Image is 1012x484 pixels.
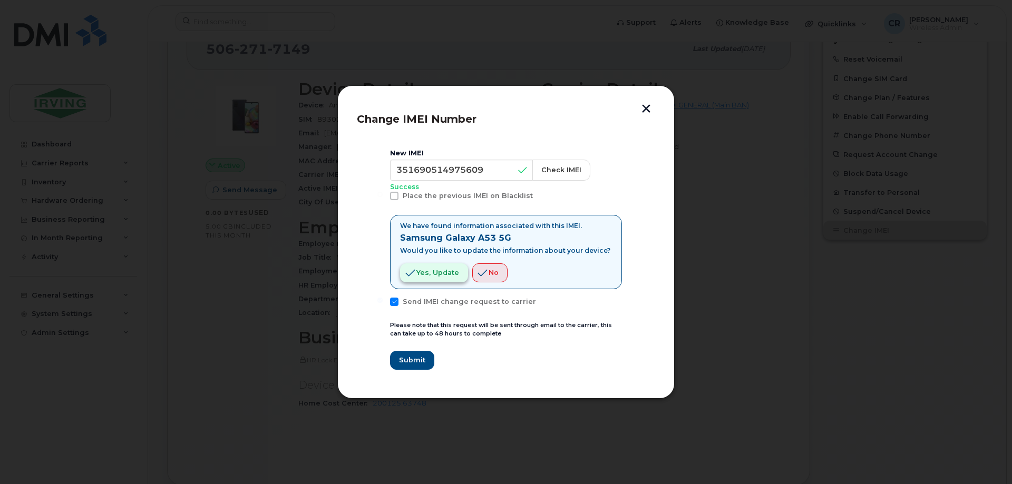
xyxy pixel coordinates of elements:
[390,351,434,370] button: Submit
[400,222,610,230] p: We have found information associated with this IMEI.
[400,233,511,243] strong: Samsung Galaxy A53 5G
[357,113,476,125] span: Change IMEI Number
[489,268,499,278] span: No
[390,321,612,338] small: Please note that this request will be sent through email to the carrier, this can take up to 48 h...
[377,298,383,303] input: Send IMEI change request to carrier
[403,298,536,305] span: Send IMEI change request to carrier
[399,355,425,365] span: Submit
[532,160,590,181] button: Check IMEI
[472,263,508,282] button: No
[390,183,622,192] p: Success
[403,192,533,200] span: Place the previous IMEI on Blacklist
[416,268,459,278] span: Yes, update
[390,149,622,157] div: New IMEI
[377,192,383,197] input: Place the previous IMEI on Blacklist
[400,246,610,255] p: Would you like to update the information about your device?
[400,263,468,282] button: Yes, update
